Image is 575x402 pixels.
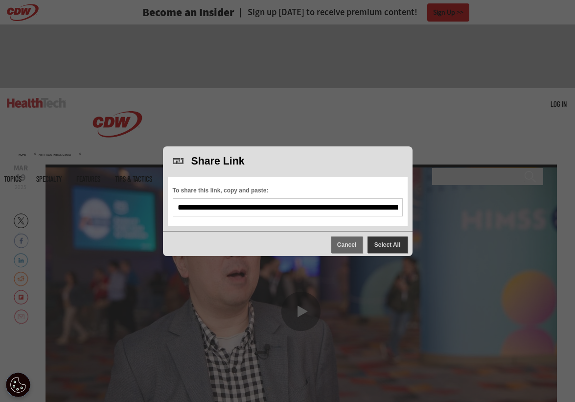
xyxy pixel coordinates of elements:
[6,373,30,397] button: Open Preferences
[331,236,363,253] span: Cancel
[6,373,30,397] div: Cookie Settings
[184,155,245,167] span: Share Link
[368,236,408,253] span: Select All
[173,188,383,198] span: To share this link, copy and paste:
